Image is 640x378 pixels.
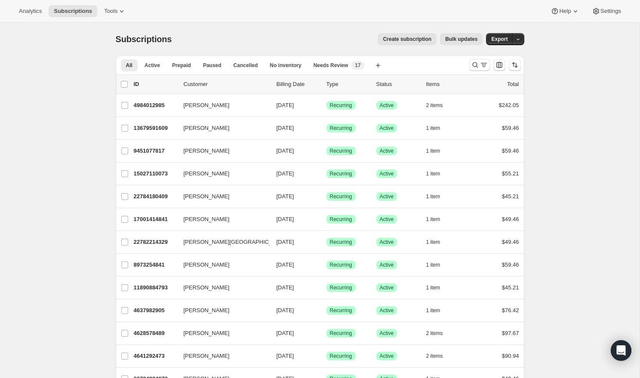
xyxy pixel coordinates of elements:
[371,59,385,71] button: Create new view
[126,62,132,69] span: All
[330,216,352,223] span: Recurring
[426,327,452,339] button: 2 items
[54,8,92,15] span: Subscriptions
[277,261,294,268] span: [DATE]
[380,330,394,337] span: Active
[426,330,443,337] span: 2 items
[545,5,585,17] button: Help
[502,330,519,336] span: $97.67
[502,216,519,222] span: $49.46
[440,33,483,45] button: Bulk updates
[184,329,230,338] span: [PERSON_NAME]
[134,122,519,134] div: 13679591609[PERSON_NAME][DATE]SuccessRecurringSuccessActive1 item$59.46
[426,307,440,314] span: 1 item
[184,306,230,315] span: [PERSON_NAME]
[314,62,348,69] span: Needs Review
[486,33,513,45] button: Export
[277,284,294,291] span: [DATE]
[426,148,440,154] span: 1 item
[502,284,519,291] span: $45.21
[134,147,177,155] p: 9451077817
[502,193,519,200] span: $45.21
[376,80,419,89] p: Status
[426,191,450,203] button: 1 item
[355,62,360,69] span: 17
[178,121,265,135] button: [PERSON_NAME]
[507,80,519,89] p: Total
[426,122,450,134] button: 1 item
[178,235,265,249] button: [PERSON_NAME][GEOGRAPHIC_DATA]
[380,284,394,291] span: Active
[493,59,505,71] button: Customize table column order and visibility
[134,352,177,360] p: 4641292473
[134,282,519,294] div: 11890884793[PERSON_NAME][DATE]SuccessRecurringSuccessActive1 item$45.21
[380,193,394,200] span: Active
[509,59,521,71] button: Sort the results
[426,304,450,317] button: 1 item
[145,62,160,69] span: Active
[277,216,294,222] span: [DATE]
[134,192,177,201] p: 22784180409
[178,349,265,363] button: [PERSON_NAME]
[326,80,369,89] div: Type
[380,239,394,246] span: Active
[383,36,431,43] span: Create subscription
[502,148,519,154] span: $59.46
[134,213,519,225] div: 17001414841[PERSON_NAME][DATE]SuccessRecurringSuccessActive1 item$49.46
[184,101,230,110] span: [PERSON_NAME]
[184,192,230,201] span: [PERSON_NAME]
[600,8,621,15] span: Settings
[134,168,519,180] div: 15027110073[PERSON_NAME][DATE]SuccessRecurringSuccessActive1 item$55.21
[134,101,177,110] p: 4984012985
[380,170,394,177] span: Active
[134,261,177,269] p: 8973254841
[426,170,440,177] span: 1 item
[104,8,117,15] span: Tools
[380,125,394,132] span: Active
[184,147,230,155] span: [PERSON_NAME]
[184,283,230,292] span: [PERSON_NAME]
[277,170,294,177] span: [DATE]
[134,80,177,89] p: ID
[99,5,131,17] button: Tools
[330,193,352,200] span: Recurring
[184,80,270,89] p: Customer
[502,261,519,268] span: $59.46
[426,168,450,180] button: 1 item
[134,169,177,178] p: 15027110073
[330,284,352,291] span: Recurring
[426,239,440,246] span: 1 item
[134,350,519,362] div: 4641292473[PERSON_NAME][DATE]SuccessRecurringSuccessActive2 items$90.94
[134,236,519,248] div: 22782214329[PERSON_NAME][GEOGRAPHIC_DATA][DATE]SuccessRecurringSuccessActive1 item$49.46
[178,144,265,158] button: [PERSON_NAME]
[559,8,571,15] span: Help
[378,33,437,45] button: Create subscription
[330,239,352,246] span: Recurring
[134,124,177,132] p: 13679591609
[330,353,352,360] span: Recurring
[178,281,265,295] button: [PERSON_NAME]
[469,59,490,71] button: Search and filter results
[277,330,294,336] span: [DATE]
[172,62,191,69] span: Prepaid
[49,5,97,17] button: Subscriptions
[587,5,626,17] button: Settings
[426,261,440,268] span: 1 item
[134,306,177,315] p: 4637982905
[134,259,519,271] div: 8973254841[PERSON_NAME][DATE]SuccessRecurringSuccessActive1 item$59.46
[277,353,294,359] span: [DATE]
[184,169,230,178] span: [PERSON_NAME]
[330,261,352,268] span: Recurring
[330,330,352,337] span: Recurring
[178,304,265,317] button: [PERSON_NAME]
[178,212,265,226] button: [PERSON_NAME]
[380,353,394,360] span: Active
[116,34,172,44] span: Subscriptions
[277,80,320,89] p: Billing Date
[270,62,301,69] span: No inventory
[203,62,222,69] span: Paused
[178,167,265,181] button: [PERSON_NAME]
[277,193,294,200] span: [DATE]
[426,193,440,200] span: 1 item
[14,5,47,17] button: Analytics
